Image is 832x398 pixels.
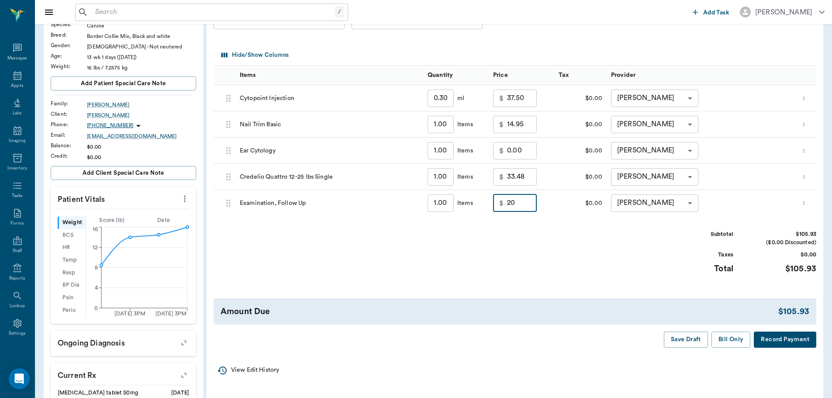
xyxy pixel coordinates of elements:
[235,190,423,216] div: Examination, Follow Up
[751,263,816,275] div: $105.93
[799,117,809,132] button: more
[544,92,548,105] button: message
[58,216,86,229] div: Weight
[668,263,733,275] div: Total
[95,265,98,270] tspan: 8
[51,62,87,70] div: Weight :
[51,142,87,149] div: Balance :
[7,165,27,172] div: Inventory
[92,6,335,18] input: Search
[51,187,196,209] p: Patient Vitals
[58,242,86,254] div: HR
[9,275,25,282] div: Reports
[87,64,196,72] div: 16 lbs / 7.2575 kg
[114,311,146,316] tspan: [DATE] 3PM
[51,42,87,49] div: Gender :
[81,79,166,88] span: Add patient Special Care Note
[87,22,196,30] div: Canine
[335,6,344,18] div: /
[493,63,508,87] div: Price
[454,173,473,181] div: Items
[86,216,138,225] div: Score ( lb )
[171,389,189,397] div: [DATE]
[58,304,86,317] div: Perio
[733,4,832,20] button: [PERSON_NAME]
[10,303,25,309] div: Lookup
[507,168,537,186] input: 0.00
[83,168,164,178] span: Add client Special Care Note
[554,85,607,111] div: $0.00
[221,305,778,318] div: Amount Due
[12,193,23,199] div: Tasks
[51,166,196,180] button: Add client Special Care Note
[219,48,291,62] button: Select columns
[87,153,196,161] div: $0.00
[554,138,607,164] div: $0.00
[799,196,809,211] button: more
[799,170,809,184] button: more
[689,4,733,20] button: Add Task
[87,53,196,61] div: 13 wk 1 days ([DATE])
[51,110,87,118] div: Client :
[611,168,698,186] div: [PERSON_NAME]
[751,239,816,247] div: ($0.00 Discounted)
[87,43,196,51] div: [DEMOGRAPHIC_DATA] - Not neutered
[554,164,607,190] div: $0.00
[7,55,28,62] div: Messages
[51,52,87,60] div: Age :
[499,145,504,156] p: $
[87,143,196,151] div: $0.00
[754,332,816,348] button: Record Payment
[755,7,812,17] div: [PERSON_NAME]
[87,101,196,109] a: [PERSON_NAME]
[51,31,87,39] div: Breed :
[454,199,473,208] div: Items
[51,152,87,160] div: Credit :
[507,194,537,212] input: 0.00
[94,305,98,311] tspan: 0
[235,66,423,85] div: Items
[668,251,733,259] div: Taxes
[87,111,196,119] a: [PERSON_NAME]
[544,144,548,157] button: message
[499,172,504,182] p: $
[799,91,809,106] button: more
[51,363,196,385] p: Current Rx
[489,66,554,85] div: Price
[40,3,58,21] button: Close drawer
[507,142,537,159] input: 0.00
[87,32,196,40] div: Border Collie Mix, Black and white
[611,142,698,159] div: [PERSON_NAME]
[235,138,423,164] div: Ear Cytology
[454,120,473,129] div: Items
[13,110,22,117] div: Labs
[93,227,98,232] tspan: 16
[178,191,192,206] button: more
[87,122,133,129] p: [PHONE_NUMBER]
[454,94,464,103] div: ml
[13,248,22,254] div: Staff
[751,230,816,239] div: $105.93
[51,100,87,107] div: Family :
[93,245,98,250] tspan: 12
[240,63,255,87] div: Items
[611,116,698,133] div: [PERSON_NAME]
[611,90,698,107] div: [PERSON_NAME]
[87,132,196,140] a: [EMAIL_ADDRESS][DOMAIN_NAME]
[9,368,30,389] div: Open Intercom Messenger
[9,330,26,337] div: Settings
[507,90,537,107] input: 0.00
[58,266,86,279] div: Resp
[751,251,816,259] div: $0.00
[423,66,489,85] div: Quantity
[554,66,607,85] div: Tax
[58,291,86,304] div: Pain
[507,116,537,133] input: 0.00
[58,254,86,266] div: Temp
[51,131,87,139] div: Email :
[664,332,708,348] button: Save Draft
[554,111,607,138] div: $0.00
[778,305,809,318] div: $105.93
[58,229,86,242] div: BCS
